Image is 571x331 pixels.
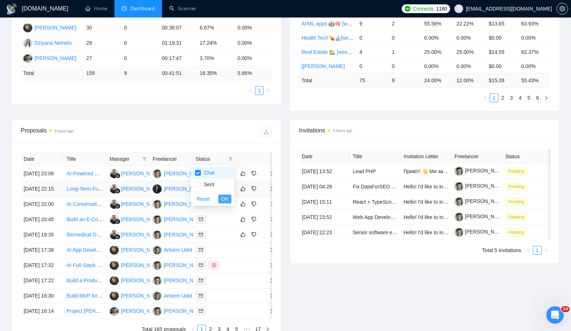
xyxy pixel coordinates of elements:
span: Pending [505,198,527,206]
td: 0.00% [235,20,272,36]
a: AI App Development Specialist Needed [66,247,155,253]
a: 1 [533,246,541,254]
a: AK[PERSON_NAME] [23,55,76,61]
td: 9 [357,16,389,31]
a: Pending [505,214,530,220]
span: Pending [505,167,527,175]
td: 00:36:07 [159,20,197,36]
span: mail [199,294,203,298]
td: 6.67% [197,20,235,36]
td: 0 [121,20,159,36]
span: right [263,171,274,176]
div: [PERSON_NAME] [121,231,163,239]
span: 1180 [436,5,447,13]
a: Lead PHP [353,168,376,174]
a: HH[PERSON_NAME] [23,24,76,30]
a: [PERSON_NAME] [454,183,507,189]
a: 6 [534,94,542,102]
td: 5.66 % [235,66,272,80]
li: 4 [516,93,525,102]
td: 0.00% [421,59,454,73]
td: 00:41:51 [159,66,197,80]
span: filter [142,157,147,161]
a: Project [PERSON_NAME] Document Processing Multi-tenant SaaS Build [66,308,231,314]
span: right [263,186,274,191]
li: 3 [507,93,516,102]
div: [PERSON_NAME] [121,276,163,284]
div: [PERSON_NAME] [121,170,163,178]
th: Freelancer [150,152,193,166]
img: YN [153,261,162,270]
img: c1Tebym3BND9d52IcgAhOjDIggZNrr93DrArCnDDhQCo9DNa2fMdUdlKkX3cX7l7jn [454,197,463,206]
td: 22.22% [454,16,486,31]
td: [DATE] 22:00 [21,197,64,212]
img: YN [153,215,162,224]
a: Senior software engineer- AI integration experience [353,230,468,235]
span: right [544,96,548,100]
img: c1Tebym3BND9d52IcgAhOjDIggZNrr93DrArCnDDhQCo9DNa2fMdUdlKkX3cX7l7jn [454,228,463,237]
td: 55.56% [421,16,454,31]
span: like [240,201,246,207]
td: 63.93% [518,16,551,31]
a: YN[PERSON_NAME] [153,277,206,283]
td: 17.24% [197,36,235,51]
img: upwork-logo.png [405,6,410,12]
a: AI/ML apps 🤖🧠 [weekend] [301,21,365,27]
div: [PERSON_NAME] [164,261,206,269]
span: like [240,186,246,192]
td: 0.00% [518,31,551,45]
td: 4 [357,45,389,59]
span: Invitations [299,126,550,135]
td: 25.00% [454,45,486,59]
li: 1 [533,246,542,255]
th: Freelancer [451,149,502,164]
button: dislike [250,215,258,224]
img: AK [110,307,119,316]
a: [[PERSON_NAME] [301,63,345,69]
span: OK [221,195,228,203]
span: Connects: [413,5,434,13]
a: Biomedical Data Science & AI for Algorithm Development and FDA 510(k) Submission [66,232,260,238]
th: Manager [107,152,150,166]
img: YN [153,200,162,209]
span: Dashboard [130,5,155,12]
img: FG [110,215,119,224]
a: HH[PERSON_NAME] [110,277,163,283]
td: [DATE] 15:11 [299,194,350,210]
div: [PERSON_NAME] [164,231,206,239]
td: 29 [84,36,121,51]
td: 75 [357,73,389,87]
td: 24.00 % [421,73,454,87]
a: FG[PERSON_NAME] [110,216,163,222]
img: FG [110,200,119,209]
a: AUArtsem Udot [153,247,192,252]
td: [DATE] 23:06 [21,166,64,182]
td: 2 [389,16,421,31]
img: gigradar-bm.png [115,234,120,239]
td: [DATE] 04:28 [299,179,350,194]
div: [PERSON_NAME] [164,185,206,193]
img: YN [153,230,162,239]
td: 0 [121,51,159,66]
td: 9 [389,73,421,87]
td: 12.00 % [454,73,486,87]
a: searchScanner [169,5,196,12]
span: Chat [201,170,215,176]
img: FG [110,230,119,239]
a: Real Estate 🏡 [weekend] [301,49,360,55]
a: AS[PERSON_NAME] [153,186,206,191]
td: 16.35 % [197,66,235,80]
span: dashboard [122,6,127,11]
span: like [240,232,246,238]
td: 1 [389,45,421,59]
img: c1Tebym3BND9d52IcgAhOjDIggZNrr93DrArCnDDhQCo9DNa2fMdUdlKkX3cX7l7jn [454,167,463,176]
button: like [239,169,247,178]
img: DN [23,39,32,48]
td: 159 [84,66,121,80]
span: setting [557,6,568,12]
span: right [263,202,274,207]
span: filter [228,157,233,161]
td: AI Conversation Practice IOS Mobile App Development [64,197,106,212]
td: $14.55 [486,45,518,59]
a: AK[PERSON_NAME] [110,308,163,314]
